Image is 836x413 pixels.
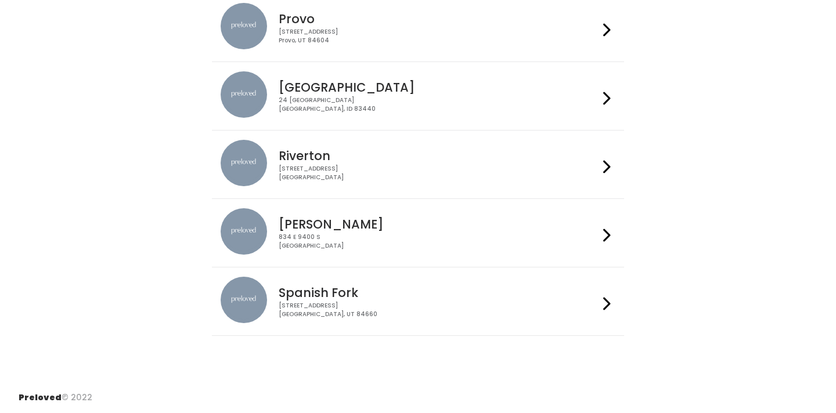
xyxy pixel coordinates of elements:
[221,71,615,121] a: preloved location [GEOGRAPHIC_DATA] 24 [GEOGRAPHIC_DATA][GEOGRAPHIC_DATA], ID 83440
[221,277,267,323] img: preloved location
[279,149,598,162] h4: Riverton
[19,382,92,404] div: © 2022
[279,96,598,113] div: 24 [GEOGRAPHIC_DATA] [GEOGRAPHIC_DATA], ID 83440
[221,3,615,52] a: preloved location Provo [STREET_ADDRESS]Provo, UT 84604
[221,3,267,49] img: preloved location
[221,208,267,255] img: preloved location
[279,233,598,250] div: 834 E 9400 S [GEOGRAPHIC_DATA]
[279,12,598,26] h4: Provo
[279,286,598,299] h4: Spanish Fork
[279,302,598,318] div: [STREET_ADDRESS] [GEOGRAPHIC_DATA], UT 84660
[279,28,598,45] div: [STREET_ADDRESS] Provo, UT 84604
[221,277,615,326] a: preloved location Spanish Fork [STREET_ADDRESS][GEOGRAPHIC_DATA], UT 84660
[221,140,267,186] img: preloved location
[221,208,615,258] a: preloved location [PERSON_NAME] 834 E 9400 S[GEOGRAPHIC_DATA]
[19,392,62,403] span: Preloved
[279,165,598,182] div: [STREET_ADDRESS] [GEOGRAPHIC_DATA]
[279,81,598,94] h4: [GEOGRAPHIC_DATA]
[221,71,267,118] img: preloved location
[221,140,615,189] a: preloved location Riverton [STREET_ADDRESS][GEOGRAPHIC_DATA]
[279,218,598,231] h4: [PERSON_NAME]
